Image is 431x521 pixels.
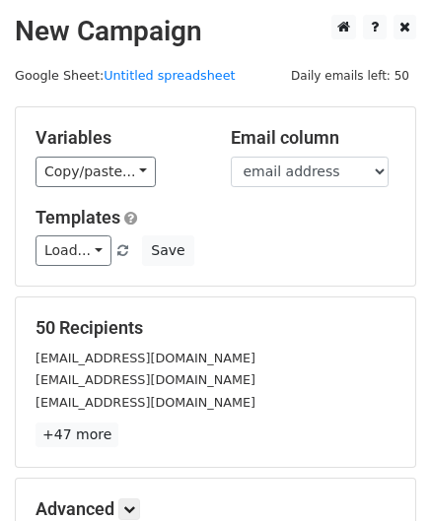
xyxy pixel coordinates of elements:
h5: Email column [231,127,396,149]
h5: 50 Recipients [36,317,395,339]
iframe: Chat Widget [332,426,431,521]
small: [EMAIL_ADDRESS][DOMAIN_NAME] [36,395,255,410]
span: Daily emails left: 50 [284,65,416,87]
h5: Advanced [36,498,395,520]
h5: Variables [36,127,201,149]
a: Templates [36,207,120,228]
a: Daily emails left: 50 [284,68,416,83]
button: Save [142,235,193,266]
a: +47 more [36,423,118,447]
a: Load... [36,235,111,266]
a: Untitled spreadsheet [104,68,235,83]
small: [EMAIL_ADDRESS][DOMAIN_NAME] [36,351,255,365]
small: [EMAIL_ADDRESS][DOMAIN_NAME] [36,372,255,387]
h2: New Campaign [15,15,416,48]
small: Google Sheet: [15,68,236,83]
a: Copy/paste... [36,157,156,187]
